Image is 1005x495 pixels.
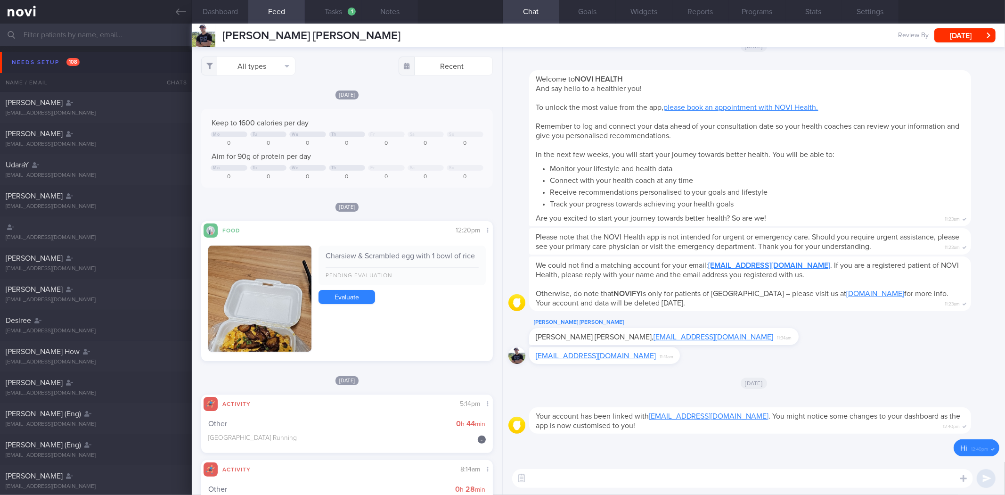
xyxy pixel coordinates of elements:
span: [PERSON_NAME] How [6,348,80,355]
span: Aim for 90g of protein per day [212,153,311,160]
button: [DATE] [934,28,996,42]
a: [DOMAIN_NAME] [847,290,905,297]
li: Connect with your health coach at any time [550,173,964,185]
strong: NOVI HEALTH [575,75,623,83]
span: [PERSON_NAME] [6,379,63,387]
div: 0 [289,140,326,147]
span: Welcome to [536,75,623,83]
div: 0 [368,173,404,181]
div: [EMAIL_ADDRESS][DOMAIN_NAME] [6,452,186,459]
span: [PERSON_NAME] [6,99,63,107]
span: [PERSON_NAME] [6,255,63,262]
a: [EMAIL_ADDRESS][DOMAIN_NAME] [654,333,774,341]
span: 11:23am [945,242,960,251]
strong: 28 [466,486,475,493]
div: 0 [250,173,286,181]
div: 0 [289,173,326,181]
div: 0 [408,140,444,147]
span: And say hello to a healthier you! [536,85,642,92]
div: 0 [368,140,404,147]
div: 0 [329,140,365,147]
strong: 0 [456,486,460,493]
div: Pending evaluation [326,272,478,280]
span: 11:41am [660,351,673,360]
a: Evaluate [319,290,375,304]
div: [EMAIL_ADDRESS][DOMAIN_NAME] [6,297,186,304]
div: Su [449,165,454,171]
img: Charsiew & Scrambled egg with 1 bowl of rice [208,246,311,429]
span: [PERSON_NAME] (Eng) [6,441,81,449]
li: Receive recommendations personalised to your goals and lifestyle [550,185,964,197]
div: 0 [408,173,444,181]
div: 1 [348,8,356,16]
div: We [292,165,298,171]
span: 5:14pm [460,401,481,407]
div: Mo [213,165,220,171]
small: min [475,487,486,493]
span: Keep to 1600 calories per day [212,119,309,127]
div: Fr [370,132,375,137]
span: [DATE] [335,203,359,212]
div: Fr [370,165,375,171]
div: Chats [154,73,192,92]
a: [EMAIL_ADDRESS][DOMAIN_NAME] [709,262,831,269]
div: Charsiew & Scrambled egg with 1 bowl of rice [326,251,478,268]
span: 11:23am [945,298,960,307]
strong: 44 [467,420,475,428]
span: [PERSON_NAME] [6,286,63,293]
div: [EMAIL_ADDRESS][DOMAIN_NAME] [6,328,186,335]
div: [EMAIL_ADDRESS][DOMAIN_NAME] [6,110,186,117]
div: Tu [253,132,257,137]
div: Su [449,132,454,137]
div: 0 [447,140,483,147]
li: Monitor your lifestyle and health data [550,162,964,173]
span: Please note that the NOVI Health app is not intended for urgent or emergency care. Should you req... [536,233,960,250]
div: [EMAIL_ADDRESS][DOMAIN_NAME] [6,359,186,366]
div: 0 [250,140,286,147]
span: Hi [960,445,967,452]
div: [EMAIL_ADDRESS][DOMAIN_NAME] [6,172,186,179]
div: Th [331,165,336,171]
span: 12:40pm [943,421,960,430]
div: Food [218,226,255,234]
div: Sa [410,165,415,171]
div: Needs setup [9,56,82,69]
div: Sa [410,132,415,137]
div: 0 [329,173,365,181]
div: [EMAIL_ADDRESS][DOMAIN_NAME] [6,483,186,490]
span: Remember to log and connect your data ahead of your consultation date so your health coaches can ... [536,123,960,140]
div: Tu [253,165,257,171]
span: [DATE] [335,91,359,99]
span: In the next few weeks, you will start your journey towards better health. You will be able to: [536,151,835,158]
span: 12:40pm [971,444,988,453]
span: Desiree [6,317,31,324]
span: [PERSON_NAME] [6,192,63,200]
a: [EMAIL_ADDRESS][DOMAIN_NAME] [536,352,656,360]
div: Activity [218,399,255,407]
span: UdaraY [6,161,29,169]
div: [EMAIL_ADDRESS][DOMAIN_NAME] [6,234,186,241]
span: 11:23am [945,214,960,223]
span: Other [208,419,227,429]
span: Other [208,485,227,494]
a: [EMAIL_ADDRESS][DOMAIN_NAME] [649,412,769,420]
span: [PERSON_NAME] (Eng) [6,410,81,418]
span: [DATE] [335,376,359,385]
div: Mo [213,132,220,137]
span: To unlock the most value from the app, [536,104,818,111]
span: [PERSON_NAME] [6,472,63,480]
button: All types [201,57,295,75]
div: [EMAIL_ADDRESS][DOMAIN_NAME] [6,141,186,148]
span: [PERSON_NAME] [6,130,63,138]
span: [PERSON_NAME] [PERSON_NAME] [222,30,400,41]
div: [PERSON_NAME] [PERSON_NAME] [529,317,827,328]
div: Th [331,132,336,137]
small: min [475,421,486,428]
span: 12:20pm [456,227,481,234]
div: [EMAIL_ADDRESS][DOMAIN_NAME] [6,390,186,397]
span: [PERSON_NAME] [PERSON_NAME], [536,333,774,341]
div: 0 [211,140,247,147]
div: [EMAIL_ADDRESS][DOMAIN_NAME] [6,421,186,428]
div: We [292,132,298,137]
div: 0 [211,173,247,181]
